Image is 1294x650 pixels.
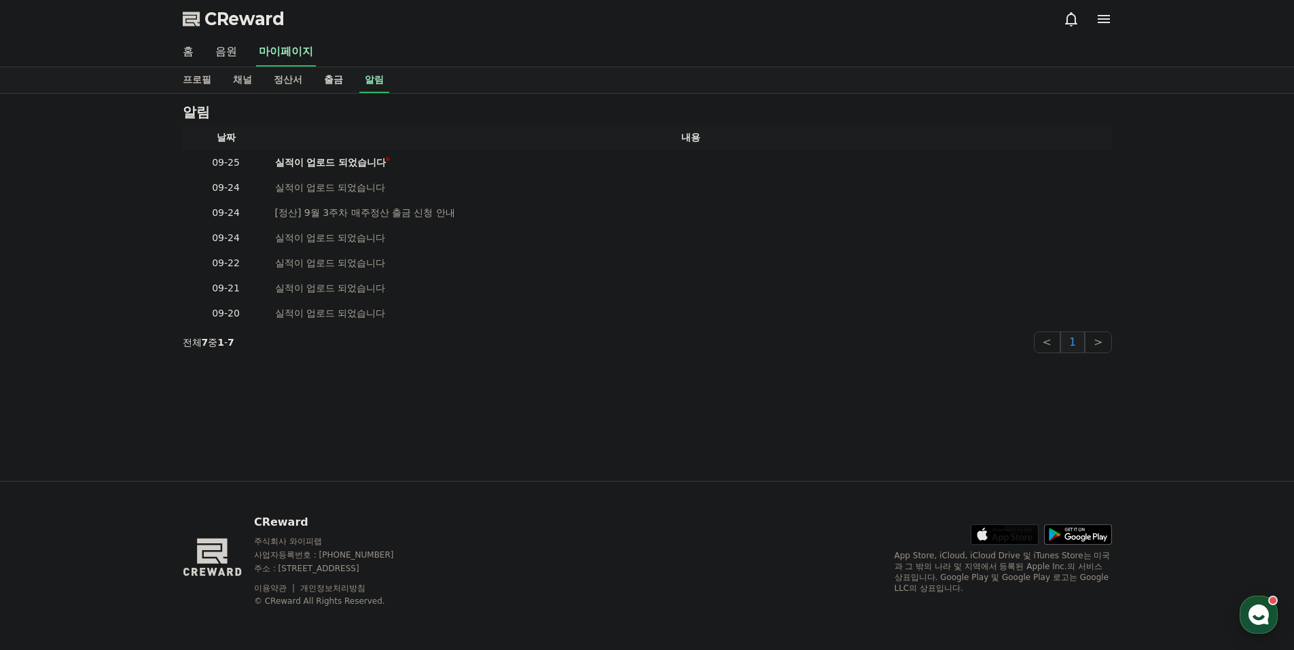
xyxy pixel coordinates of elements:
a: CReward [183,8,285,30]
a: 실적이 업로드 되었습니다 [275,281,1107,295]
p: 09-20 [188,306,264,321]
a: 실적이 업로드 되었습니다 [275,156,1107,170]
a: 실적이 업로드 되었습니다 [275,181,1107,195]
h4: 알림 [183,105,210,120]
a: 알림 [359,67,389,93]
a: [정산] 9월 3주차 매주정산 출금 신청 안내 [275,206,1107,220]
p: 09-21 [188,281,264,295]
p: CReward [254,514,420,530]
a: 실적이 업로드 되었습니다 [275,306,1107,321]
span: 설정 [210,451,226,462]
p: 전체 중 - [183,336,234,349]
a: 채널 [222,67,263,93]
a: 실적이 업로드 되었습니다 [275,256,1107,270]
a: 마이페이지 [256,38,316,67]
p: 주소 : [STREET_ADDRESS] [254,563,420,574]
a: 홈 [172,38,204,67]
span: CReward [204,8,285,30]
a: 음원 [204,38,248,67]
a: 대화 [90,431,175,465]
p: 사업자등록번호 : [PHONE_NUMBER] [254,549,420,560]
button: 1 [1060,331,1085,353]
p: App Store, iCloud, iCloud Drive 및 iTunes Store는 미국과 그 밖의 나라 및 지역에서 등록된 Apple Inc.의 서비스 상표입니다. Goo... [895,550,1112,594]
p: © CReward All Rights Reserved. [254,596,420,607]
div: 실적이 업로드 되었습니다 [275,156,387,170]
a: 정산서 [263,67,313,93]
a: 설정 [175,431,261,465]
button: > [1085,331,1111,353]
p: 09-24 [188,231,264,245]
span: 홈 [43,451,51,462]
a: 실적이 업로드 되었습니다 [275,231,1107,245]
a: 출금 [313,67,354,93]
p: 09-25 [188,156,264,170]
p: 주식회사 와이피랩 [254,536,420,547]
button: < [1034,331,1060,353]
strong: 7 [202,337,209,348]
a: 개인정보처리방침 [300,583,365,593]
strong: 7 [228,337,234,348]
a: 이용약관 [254,583,297,593]
th: 날짜 [183,125,270,150]
a: 프로필 [172,67,222,93]
a: 홈 [4,431,90,465]
span: 대화 [124,452,141,463]
p: 09-24 [188,206,264,220]
p: 09-24 [188,181,264,195]
p: 09-22 [188,256,264,270]
th: 내용 [270,125,1112,150]
strong: 1 [217,337,224,348]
